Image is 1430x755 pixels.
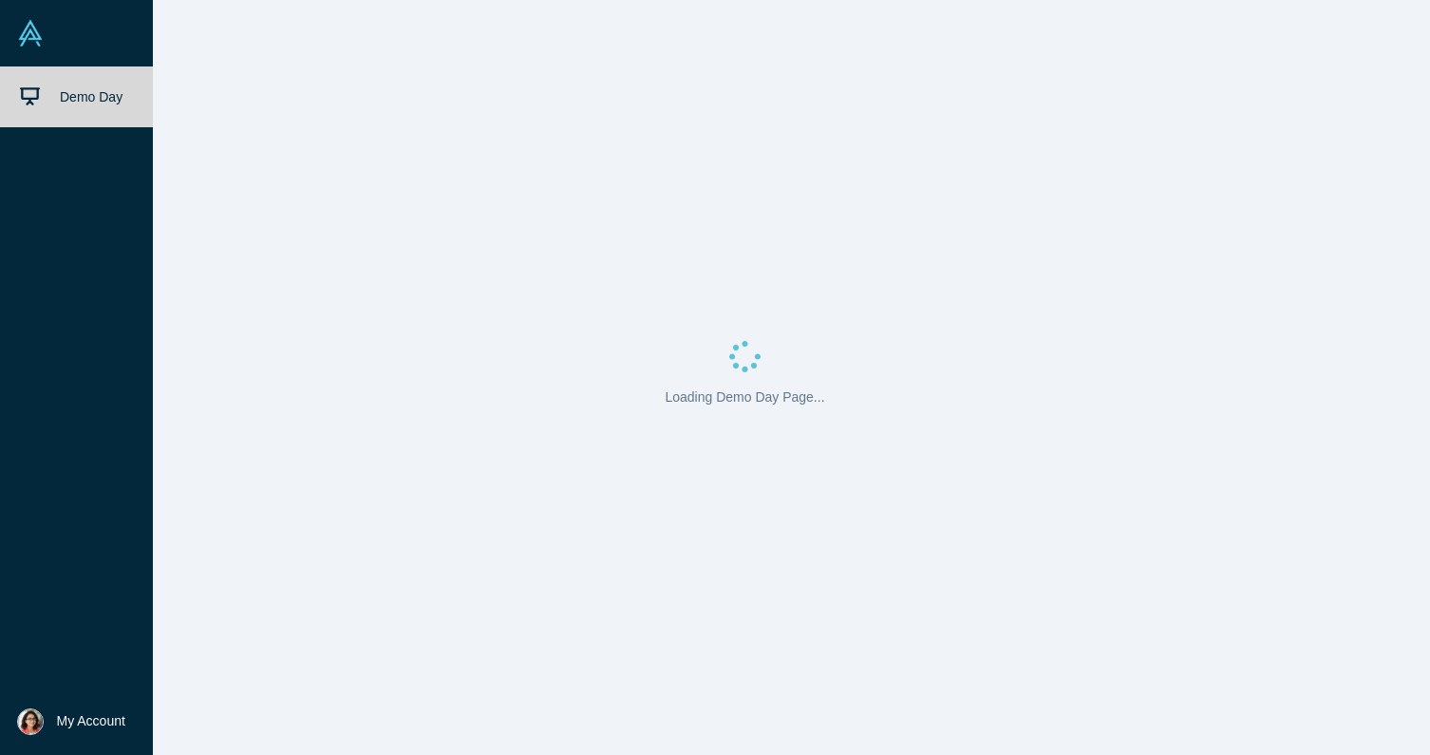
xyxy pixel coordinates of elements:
img: Shalini Sardana's Account [17,708,44,735]
span: Demo Day [60,89,122,104]
button: My Account [17,708,125,735]
span: My Account [57,711,125,731]
p: Loading Demo Day Page... [665,387,824,407]
img: Alchemist Vault Logo [17,20,44,47]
